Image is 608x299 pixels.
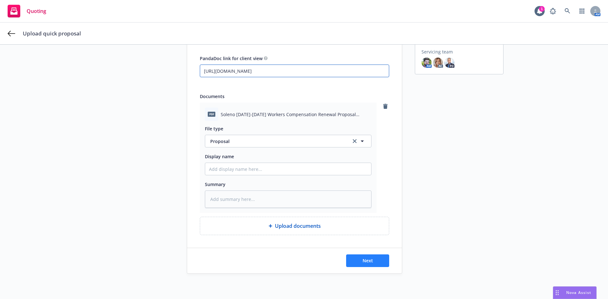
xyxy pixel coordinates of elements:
button: Nova Assist [553,286,597,299]
span: Upload documents [275,222,321,230]
span: Summary [205,181,225,187]
span: Documents [200,93,225,99]
img: photo [421,58,432,68]
span: Display name [205,153,234,159]
a: Report a Bug [547,5,559,17]
span: Soleno [DATE]-[DATE] Workers Compensation Renewal Proposal (Revised).pdf [221,111,371,118]
span: Upload quick proposal [23,30,81,37]
span: photoAC [433,58,443,68]
img: photo [433,58,443,68]
span: Quoting [27,9,46,14]
div: 1 [539,6,545,12]
span: pdf [208,112,215,116]
span: Nova Assist [566,290,591,295]
div: Upload documents [200,217,389,235]
a: Search [561,5,574,17]
input: Add display name here... [205,163,371,175]
a: remove [382,103,389,110]
span: photoAM [421,58,432,68]
a: Quoting [5,2,49,20]
span: Servicing team [421,48,503,55]
div: Drag to move [553,287,561,299]
button: Next [346,254,389,267]
span: Next [363,258,373,264]
span: photoPD [444,58,454,68]
a: clear selection [351,137,358,145]
span: PandaDoc link for client view [200,55,263,61]
button: Proposalclear selection [205,135,371,147]
span: File type [205,126,223,132]
span: Proposal [210,138,344,145]
a: Switch app [576,5,588,17]
img: photo [444,58,454,68]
